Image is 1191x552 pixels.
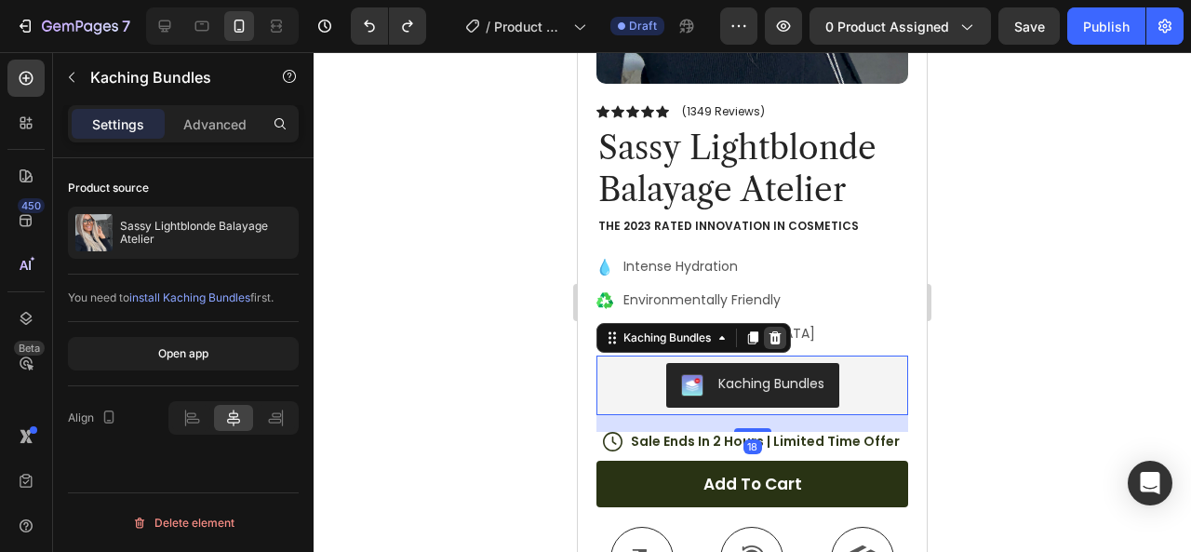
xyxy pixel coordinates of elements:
[1014,19,1045,34] span: Save
[68,508,299,538] button: Delete element
[7,7,139,45] button: 7
[120,220,291,246] p: Sassy Lightblonde Balayage Atelier
[68,406,120,431] div: Align
[998,7,1060,45] button: Save
[810,7,991,45] button: 0 product assigned
[75,214,113,251] img: product feature img
[68,289,299,306] div: You need to first.
[825,17,949,36] span: 0 product assigned
[629,18,657,34] span: Draft
[351,7,426,45] div: Undo/Redo
[578,52,927,552] iframe: Design area
[486,17,490,36] span: /
[1083,17,1130,36] div: Publish
[68,337,299,370] button: Open app
[129,290,250,304] span: install Kaching Bundles
[1128,461,1172,505] div: Open Intercom Messenger
[92,114,144,134] p: Settings
[158,345,208,362] div: Open app
[14,341,45,356] div: Beta
[122,15,130,37] p: 7
[132,512,234,534] div: Delete element
[90,66,248,88] p: Kaching Bundles
[183,114,247,134] p: Advanced
[18,198,45,213] div: 450
[68,180,149,196] div: Product source
[494,17,566,36] span: Product Page - [DATE] 16:40:23
[1067,7,1145,45] button: Publish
